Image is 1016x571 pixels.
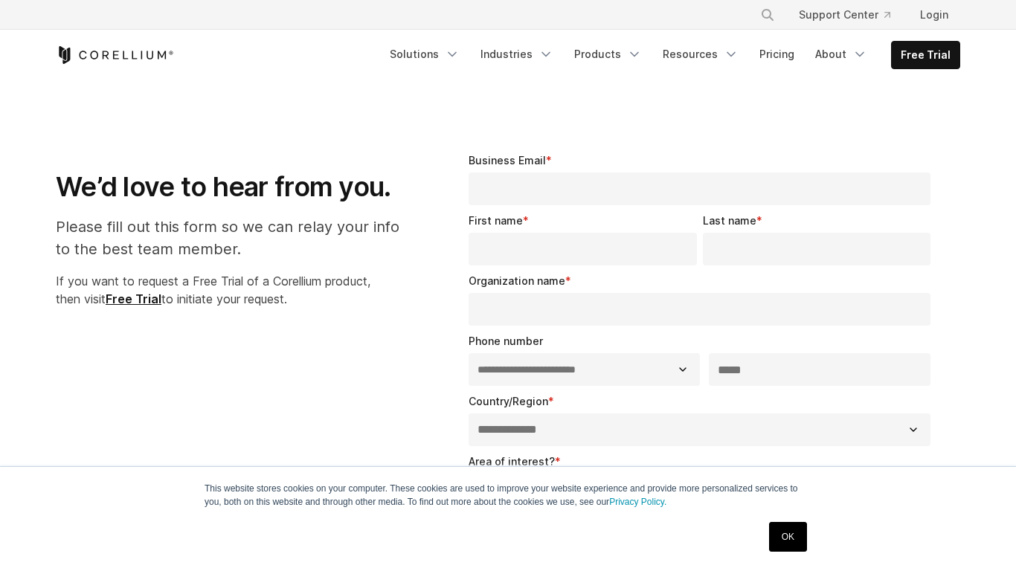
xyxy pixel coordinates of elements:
a: Privacy Policy. [609,497,666,507]
p: Please fill out this form so we can relay your info to the best team member. [56,216,415,260]
a: About [806,41,876,68]
a: OK [769,522,807,552]
a: Pricing [750,41,803,68]
p: If you want to request a Free Trial of a Corellium product, then visit to initiate your request. [56,272,415,308]
a: Corellium Home [56,46,174,64]
a: Products [565,41,651,68]
div: Navigation Menu [381,41,960,69]
a: Free Trial [892,42,959,68]
a: Solutions [381,41,469,68]
span: Business Email [469,154,546,167]
span: First name [469,214,523,227]
a: Login [908,1,960,28]
span: Area of interest? [469,455,555,468]
span: Country/Region [469,395,548,407]
h1: We’d love to hear from you. [56,170,415,204]
a: Free Trial [106,291,161,306]
span: Last name [703,214,756,227]
a: Industries [472,41,562,68]
span: Organization name [469,274,565,287]
p: This website stores cookies on your computer. These cookies are used to improve your website expe... [205,482,811,509]
a: Support Center [787,1,902,28]
button: Search [754,1,781,28]
a: Resources [654,41,747,68]
div: Navigation Menu [742,1,960,28]
span: Phone number [469,335,543,347]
